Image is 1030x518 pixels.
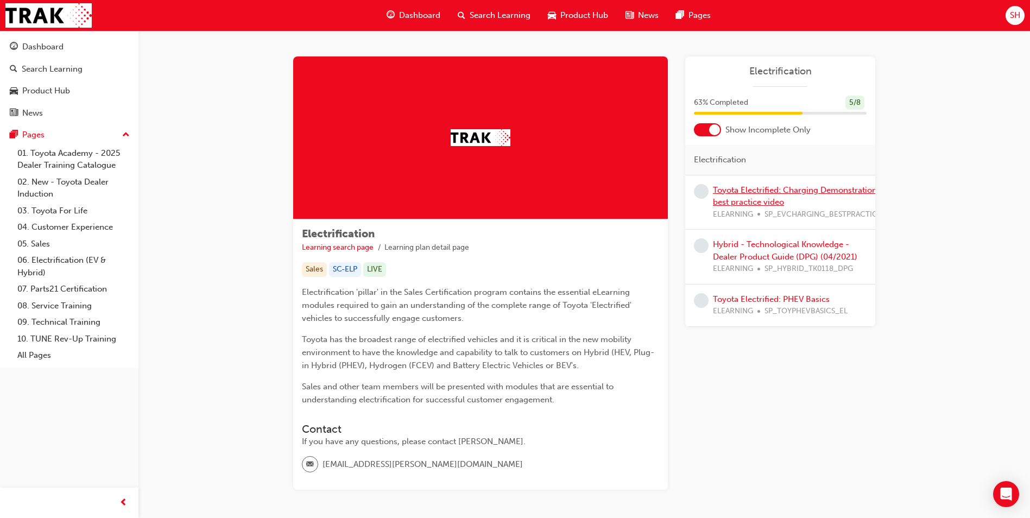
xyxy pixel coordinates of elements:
span: learningRecordVerb_NONE-icon [694,293,709,308]
a: 04. Customer Experience [13,219,134,236]
span: news-icon [10,109,18,118]
span: learningRecordVerb_NONE-icon [694,184,709,199]
span: ELEARNING [713,209,753,221]
a: Toyota Electrified: Charging Demonstration best practice video [713,185,877,207]
span: Toyota has the broadest range of electrified vehicles and it is critical in the new mobility envi... [302,334,654,370]
a: Electrification [694,65,867,78]
a: News [4,103,134,123]
a: 10. TUNE Rev-Up Training [13,331,134,348]
span: News [638,9,659,22]
a: guage-iconDashboard [378,4,449,27]
span: Electrification 'pillar' in the Sales Certification program contains the essential eLearning modu... [302,287,634,323]
span: SP_TOYPHEVBASICS_EL [764,305,848,318]
button: Pages [4,125,134,145]
span: ELEARNING [713,263,753,275]
div: Pages [22,129,45,141]
a: news-iconNews [617,4,667,27]
span: news-icon [625,9,634,22]
span: 63 % Completed [694,97,748,109]
a: Toyota Electrified: PHEV Basics [713,294,830,304]
span: [EMAIL_ADDRESS][PERSON_NAME][DOMAIN_NAME] [323,458,523,471]
span: SP_EVCHARGING_BESTPRACTICE [764,209,882,221]
img: Trak [5,3,92,28]
a: Hybrid - Technological Knowledge - Dealer Product Guide (DPG) (04/2021) [713,239,857,262]
div: Product Hub [22,85,70,97]
span: Product Hub [560,9,608,22]
a: All Pages [13,347,134,364]
span: Dashboard [399,9,440,22]
span: Electrification [302,228,375,240]
li: Learning plan detail page [384,242,469,254]
span: Electrification [694,154,746,166]
a: car-iconProduct Hub [539,4,617,27]
span: search-icon [458,9,465,22]
div: LIVE [363,262,386,277]
div: Sales [302,262,327,277]
a: 02. New - Toyota Dealer Induction [13,174,134,203]
span: Show Incomplete Only [725,124,811,136]
span: SP_HYBRID_TK0118_DPG [764,263,853,275]
span: email-icon [306,458,314,472]
div: SC-ELP [329,262,361,277]
a: pages-iconPages [667,4,719,27]
img: Trak [451,129,510,146]
a: 07. Parts21 Certification [13,281,134,298]
div: Dashboard [22,41,64,53]
a: 06. Electrification (EV & Hybrid) [13,252,134,281]
span: pages-icon [676,9,684,22]
a: search-iconSearch Learning [449,4,539,27]
span: Pages [688,9,711,22]
h3: Contact [302,423,659,435]
a: Dashboard [4,37,134,57]
button: DashboardSearch LearningProduct HubNews [4,35,134,125]
a: Search Learning [4,59,134,79]
span: SH [1010,9,1020,22]
div: 5 / 8 [845,96,864,110]
span: car-icon [10,86,18,96]
span: guage-icon [10,42,18,52]
span: pages-icon [10,130,18,140]
div: Search Learning [22,63,83,75]
a: 05. Sales [13,236,134,252]
span: car-icon [548,9,556,22]
div: If you have any questions, please contact [PERSON_NAME]. [302,435,659,448]
a: 01. Toyota Academy - 2025 Dealer Training Catalogue [13,145,134,174]
a: 09. Technical Training [13,314,134,331]
a: Learning search page [302,243,374,252]
a: 08. Service Training [13,298,134,314]
div: News [22,107,43,119]
span: prev-icon [119,496,128,510]
span: learningRecordVerb_NONE-icon [694,238,709,253]
span: Sales and other team members will be presented with modules that are essential to understanding e... [302,382,616,405]
button: SH [1006,6,1025,25]
a: 03. Toyota For Life [13,203,134,219]
span: guage-icon [387,9,395,22]
a: Product Hub [4,81,134,101]
span: up-icon [122,128,130,142]
span: ELEARNING [713,305,753,318]
span: Search Learning [470,9,530,22]
div: Open Intercom Messenger [993,481,1019,507]
span: search-icon [10,65,17,74]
